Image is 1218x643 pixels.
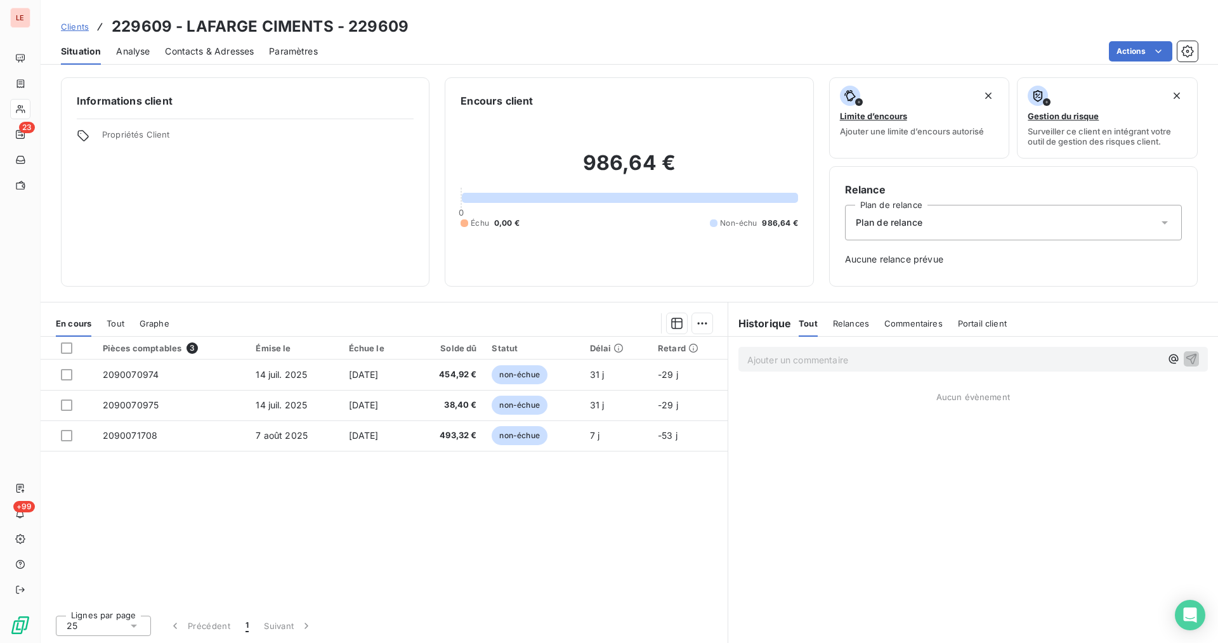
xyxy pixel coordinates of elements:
[461,93,533,108] h6: Encours client
[140,318,169,328] span: Graphe
[349,343,404,353] div: Échue le
[102,129,414,147] span: Propriétés Client
[590,369,605,380] span: 31 j
[103,399,159,410] span: 2090070975
[116,45,150,58] span: Analyse
[10,124,30,145] a: 23
[845,253,1182,266] span: Aucune relance prévue
[103,369,159,380] span: 2090070974
[349,369,379,380] span: [DATE]
[165,45,254,58] span: Contacts & Adresses
[419,399,476,412] span: 38,40 €
[19,122,35,133] span: 23
[256,430,308,441] span: 7 août 2025
[936,392,1010,402] span: Aucun évènement
[845,182,1182,197] h6: Relance
[492,396,547,415] span: non-échue
[658,369,678,380] span: -29 j
[349,399,379,410] span: [DATE]
[658,430,678,441] span: -53 j
[840,111,907,121] span: Limite d’encours
[187,342,198,354] span: 3
[884,318,943,328] span: Commentaires
[419,429,476,442] span: 493,32 €
[349,430,379,441] span: [DATE]
[1175,600,1205,630] div: Open Intercom Messenger
[269,45,318,58] span: Paramètres
[494,218,520,229] span: 0,00 €
[161,613,238,639] button: Précédent
[10,8,30,28] div: LE
[840,126,984,136] span: Ajouter une limite d’encours autorisé
[1017,77,1198,159] button: Gestion du risqueSurveiller ce client en intégrant votre outil de gestion des risques client.
[112,15,409,38] h3: 229609 - LAFARGE CIMENTS - 229609
[256,343,333,353] div: Émise le
[103,430,158,441] span: 2090071708
[461,150,797,188] h2: 986,64 €
[1109,41,1172,62] button: Actions
[419,368,476,381] span: 454,92 €
[658,399,678,410] span: -29 j
[256,369,307,380] span: 14 juil. 2025
[492,365,547,384] span: non-échue
[471,218,489,229] span: Échu
[658,343,720,353] div: Retard
[103,342,241,354] div: Pièces comptables
[56,318,91,328] span: En cours
[958,318,1007,328] span: Portail client
[238,613,256,639] button: 1
[67,620,77,632] span: 25
[256,399,307,410] span: 14 juil. 2025
[799,318,818,328] span: Tout
[1028,111,1099,121] span: Gestion du risque
[762,218,797,229] span: 986,64 €
[492,343,574,353] div: Statut
[10,615,30,635] img: Logo LeanPay
[590,399,605,410] span: 31 j
[13,501,35,512] span: +99
[419,343,476,353] div: Solde dû
[856,216,922,229] span: Plan de relance
[107,318,124,328] span: Tout
[61,45,101,58] span: Situation
[720,218,757,229] span: Non-échu
[77,93,414,108] h6: Informations client
[728,316,792,331] h6: Historique
[1028,126,1187,146] span: Surveiller ce client en intégrant votre outil de gestion des risques client.
[256,613,320,639] button: Suivant
[246,620,249,632] span: 1
[590,343,643,353] div: Délai
[492,426,547,445] span: non-échue
[61,20,89,33] a: Clients
[459,207,464,218] span: 0
[833,318,869,328] span: Relances
[829,77,1010,159] button: Limite d’encoursAjouter une limite d’encours autorisé
[61,22,89,32] span: Clients
[590,430,599,441] span: 7 j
